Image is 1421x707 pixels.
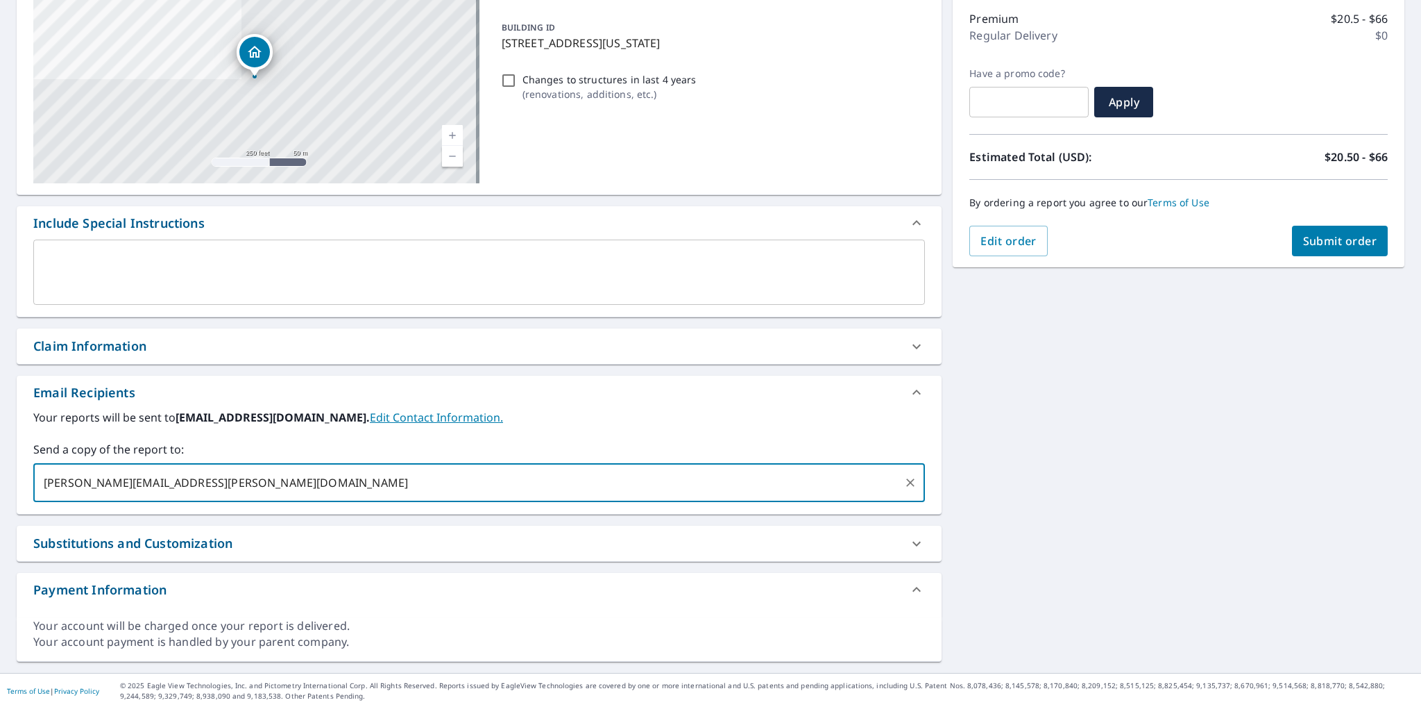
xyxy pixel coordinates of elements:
b: [EMAIL_ADDRESS][DOMAIN_NAME]. [176,410,370,425]
div: Payment Information [17,573,942,606]
p: By ordering a report you agree to our [969,197,1388,209]
p: $20.50 - $66 [1325,149,1388,165]
p: Regular Delivery [969,27,1057,44]
button: Clear [901,473,920,492]
div: Substitutions and Customization [33,534,232,553]
p: Changes to structures in last 4 years [522,72,697,87]
span: Submit order [1303,233,1377,249]
a: Current Level 17, Zoom Out [442,146,463,167]
div: Email Recipients [17,376,942,409]
div: Payment Information [33,581,167,599]
button: Apply [1094,87,1153,117]
div: Claim Information [17,328,942,364]
div: Your account will be charged once your report is delivered. [33,618,925,634]
a: EditContactInfo [370,410,503,425]
div: Substitutions and Customization [17,526,942,561]
p: Estimated Total (USD): [969,149,1178,165]
div: Email Recipients [33,383,135,402]
p: BUILDING ID [502,22,555,33]
div: Include Special Instructions [17,206,942,240]
p: Premium [969,10,1019,27]
label: Send a copy of the report to: [33,441,925,458]
label: Your reports will be sent to [33,409,925,426]
p: | [7,687,99,695]
button: Submit order [1292,226,1388,256]
p: ( renovations, additions, etc. ) [522,87,697,101]
div: Include Special Instructions [33,214,205,233]
div: Claim Information [33,337,146,356]
p: [STREET_ADDRESS][US_STATE] [502,35,920,51]
button: Edit order [969,226,1048,256]
a: Terms of Use [1148,196,1209,209]
div: Your account payment is handled by your parent company. [33,634,925,650]
label: Have a promo code? [969,67,1089,80]
p: © 2025 Eagle View Technologies, Inc. and Pictometry International Corp. All Rights Reserved. Repo... [120,681,1414,701]
a: Terms of Use [7,686,50,696]
p: $0 [1375,27,1388,44]
span: Edit order [980,233,1037,249]
div: Dropped pin, building 1, Residential property, 1812 Pheasant Run Dr Maryland Heights, MO 63043 [237,34,273,77]
span: Apply [1105,94,1142,110]
p: $20.5 - $66 [1331,10,1388,27]
a: Current Level 17, Zoom In [442,125,463,146]
a: Privacy Policy [54,686,99,696]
